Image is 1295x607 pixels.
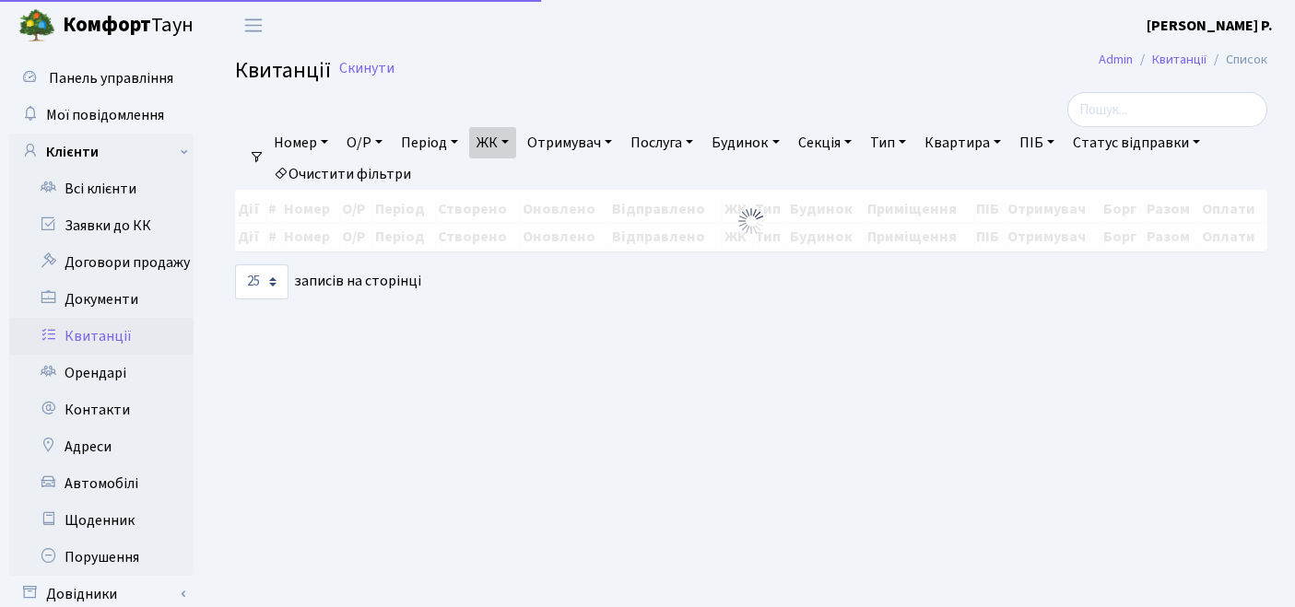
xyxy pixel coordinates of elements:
[1147,16,1273,36] b: [PERSON_NAME] Р.
[9,60,194,97] a: Панель управління
[235,264,288,299] select: записів на сторінці
[266,158,418,190] a: Очистити фільтри
[9,244,194,281] a: Договори продажу
[520,127,619,158] a: Отримувач
[1099,50,1133,69] a: Admin
[9,134,194,170] a: Клієнти
[9,391,194,428] a: Контакти
[1067,92,1267,127] input: Пошук...
[235,264,421,299] label: записів на сторінці
[63,10,194,41] span: Таун
[9,465,194,502] a: Автомобілі
[791,127,859,158] a: Секція
[9,428,194,465] a: Адреси
[1071,41,1295,79] nav: breadcrumb
[1207,50,1267,70] li: Список
[394,127,465,158] a: Період
[9,355,194,391] a: Орендарі
[9,502,194,539] a: Щоденник
[266,127,336,158] a: Номер
[469,127,516,158] a: ЖК
[1065,127,1207,158] a: Статус відправки
[1147,15,1273,37] a: [PERSON_NAME] Р.
[230,10,277,41] button: Переключити навігацію
[1152,50,1207,69] a: Квитанції
[623,127,700,158] a: Послуга
[704,127,786,158] a: Будинок
[339,127,390,158] a: О/Р
[49,68,173,88] span: Панель управління
[339,60,394,77] a: Скинути
[9,281,194,318] a: Документи
[9,97,194,134] a: Мої повідомлення
[9,207,194,244] a: Заявки до КК
[46,105,164,125] span: Мої повідомлення
[1012,127,1062,158] a: ПІБ
[18,7,55,44] img: logo.png
[63,10,151,40] b: Комфорт
[917,127,1008,158] a: Квартира
[863,127,913,158] a: Тип
[9,539,194,576] a: Порушення
[235,54,331,87] span: Квитанції
[736,206,766,236] img: Обробка...
[9,318,194,355] a: Квитанції
[9,170,194,207] a: Всі клієнти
